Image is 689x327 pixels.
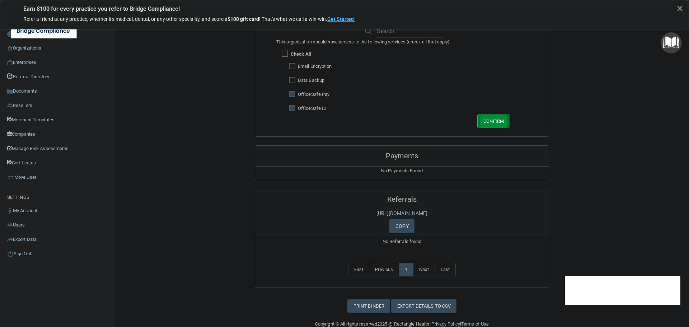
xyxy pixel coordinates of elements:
[7,208,13,214] img: ic_user_dark.df1a06c3.png
[255,237,549,254] div: No Referrals found
[259,16,327,22] span: ! That's what we call a win-win.
[7,251,14,257] img: ic_power_dark.7ecde6b1.png
[387,195,417,204] span: Referrals
[298,76,324,85] label: Data Backup
[661,32,682,53] button: Open Resource Center
[291,51,311,57] strong: Check All
[23,16,228,22] span: Refer a friend at any practice, whether it's medical, dental, or any other speciality, and score a
[327,16,354,22] strong: Get Started
[7,60,13,65] img: enterprise.0d942306.png
[228,16,259,22] strong: $100 gift card
[399,263,413,276] a: 1
[298,90,329,99] label: OfficeSafe Pay
[676,3,683,14] button: Close
[7,193,29,202] label: SETTINGS
[298,104,327,113] label: OfficeSafe ID
[376,210,428,216] a: [URL][DOMAIN_NAME]
[461,321,489,327] a: Terms of Use
[565,276,680,305] iframe: Drift Widget Chat Controller
[255,146,549,167] div: Payments
[7,103,13,108] img: ic_reseller.de258add.png
[298,62,332,71] label: Email Encryption
[365,28,371,34] img: ic-search.3b580494.png
[23,5,666,12] p: Earn $100 for every practice you refer to Bridge Compliance!
[413,263,435,276] a: Next
[389,219,414,233] a: Copy
[391,299,456,313] a: Export Details to CSV
[477,115,510,128] button: Confirm
[377,24,442,38] input: Search
[327,16,355,22] a: Get Started
[347,299,390,313] a: Print Binder
[255,167,549,175] p: No Payments Found
[435,263,456,276] a: Last
[369,263,399,276] a: Previous
[7,222,13,228] img: icon-users.e205127d.png
[431,321,460,327] a: Privacy Policy
[7,174,14,181] img: briefcase.64adab9b.png
[7,237,13,242] img: icon-export.b9366987.png
[7,89,13,94] img: icon-documents.8dae5593.png
[348,263,370,276] a: First
[11,24,77,38] img: bridge_compliance_login_screen.278c3ca4.svg
[7,46,13,51] img: organization-icon.f8decf85.png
